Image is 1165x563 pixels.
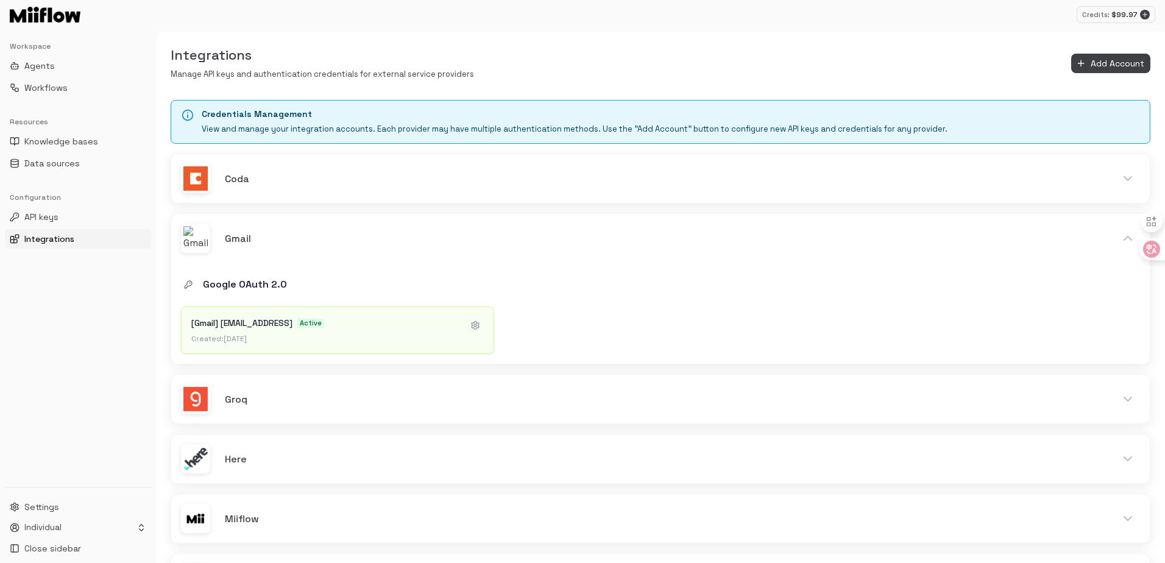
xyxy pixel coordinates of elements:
[171,46,474,64] h5: Integrations
[5,56,151,76] button: Agents
[5,539,151,558] button: Close sidebar
[10,7,80,23] img: Logo
[24,522,62,534] p: Individual
[24,157,80,169] span: Data sources
[5,188,151,207] div: Configuration
[1111,9,1138,20] p: $ 99.97
[5,132,151,151] button: Knowledge bases
[181,224,210,253] img: Gmail logo
[151,32,161,563] button: Toggle Sidebar
[24,82,68,94] span: Workflows
[203,277,287,292] h3: Google OAuth 2.0
[5,519,151,536] button: Individual
[181,504,210,533] img: Miiflow logo
[24,211,58,223] span: API keys
[1082,10,1109,20] p: Credits:
[181,444,210,473] img: Here logo
[24,60,55,72] span: Agents
[191,317,292,329] h4: [Gmail] [EMAIL_ADDRESS]
[24,233,74,245] span: Integrations
[191,334,247,344] span: Created: [DATE]
[181,164,210,193] img: Coda logo
[225,392,1101,408] h6: Groq
[171,69,474,80] p: Manage API keys and authentication credentials for external service providers
[1071,54,1150,74] button: Add Account
[5,112,151,132] div: Resources
[5,207,151,227] button: API keys
[5,78,151,97] button: Workflows
[225,231,1101,247] h6: Gmail
[181,384,210,414] img: Groq logo
[5,154,151,173] button: Data sources
[225,451,1101,467] h6: Here
[24,135,98,147] span: Knowledge bases
[202,108,947,121] div: Credentials Management
[5,229,151,249] button: Integrations
[5,497,151,517] button: Settings
[297,319,324,328] div: Active
[202,124,947,135] p: View and manage your integration accounts. Each provider may have multiple authentication methods...
[467,317,484,334] button: Edit account
[24,501,59,513] span: Settings
[225,171,1101,187] h6: Coda
[24,542,81,554] span: Close sidebar
[1140,10,1150,19] button: Add credits
[225,511,1101,527] h6: Miiflow
[5,37,151,56] div: Workspace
